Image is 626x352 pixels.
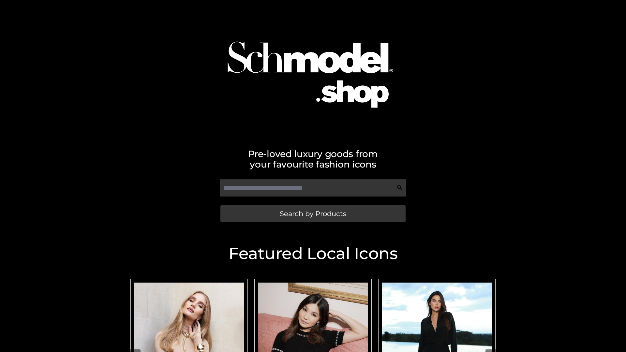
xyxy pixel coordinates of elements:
a: Search by Products [220,205,406,222]
span: Search by Products [280,210,346,217]
img: Search Icon [396,184,403,191]
h2: Featured Local Icons​ [127,245,499,262]
h2: Pre-loved luxury goods from your favourite fashion icons [127,149,499,169]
